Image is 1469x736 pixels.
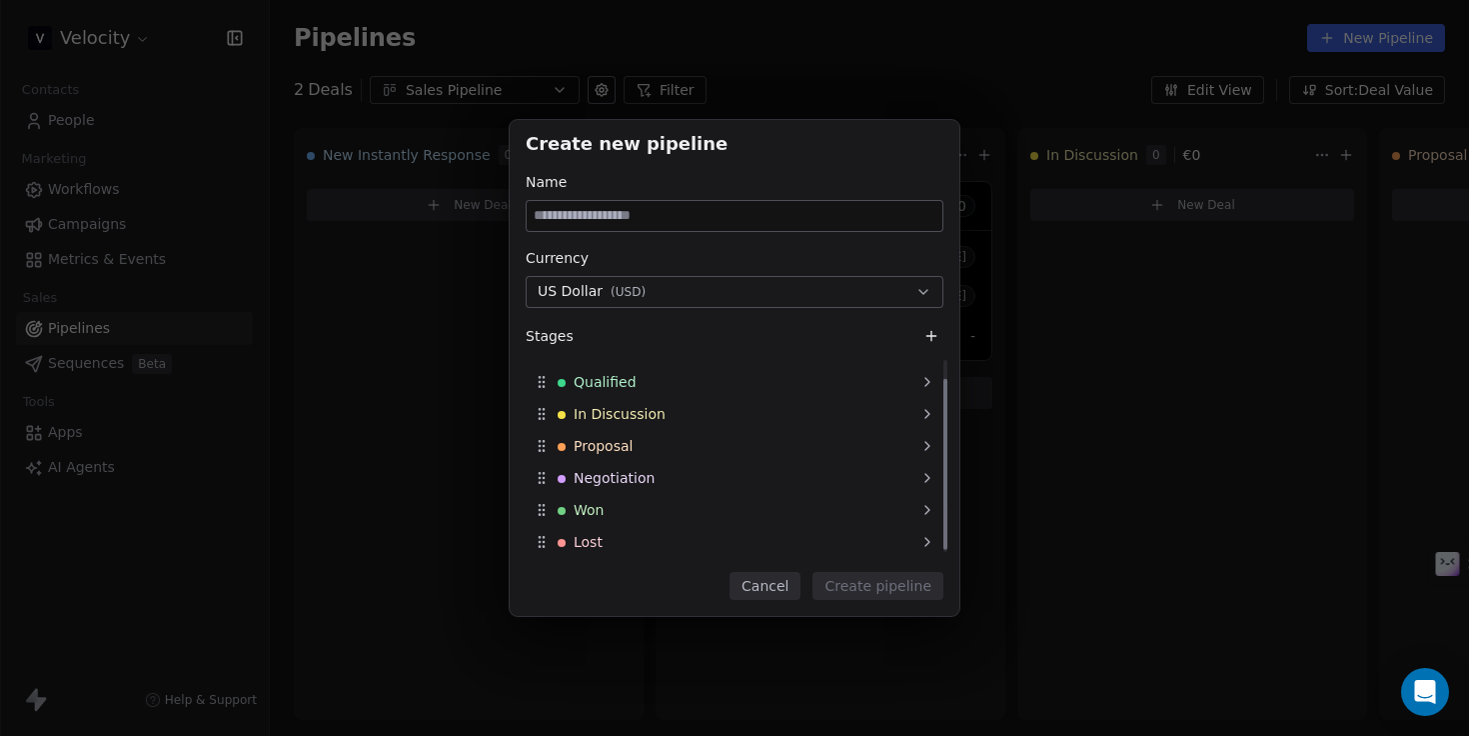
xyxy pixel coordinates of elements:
[526,136,943,156] h1: Create new pipeline
[526,276,943,308] button: US Dollar(USD)
[730,572,800,600] button: Cancel
[526,326,574,346] span: Stages
[526,430,943,462] div: Proposal
[574,532,603,552] span: Lost
[538,281,603,302] span: US Dollar
[574,436,633,456] span: Proposal
[611,284,646,300] span: ( USD )
[526,398,943,430] div: In Discussion
[574,500,604,520] span: Won
[574,372,637,392] span: Qualified
[526,494,943,526] div: Won
[526,462,943,494] div: Negotiation
[526,366,943,398] div: Qualified
[526,526,943,558] div: Lost
[574,468,655,488] span: Negotiation
[574,404,666,424] span: In Discussion
[526,172,943,192] div: Name
[526,248,943,268] div: Currency
[812,572,943,600] button: Create pipeline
